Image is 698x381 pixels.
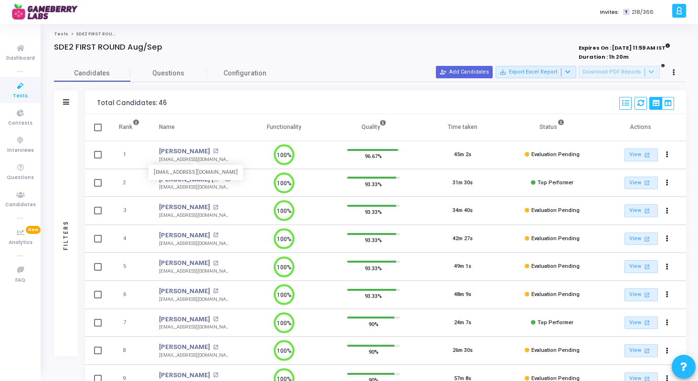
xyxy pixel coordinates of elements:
span: Evaluation Pending [531,235,580,242]
span: Tests [13,92,28,100]
mat-icon: save_alt [499,69,506,75]
div: Filters [62,182,70,287]
a: [PERSON_NAME] [159,231,210,240]
td: 5 [109,253,149,281]
mat-icon: open_in_new [213,233,218,238]
button: Download PDF Reports [579,66,660,78]
span: 93.33% [365,235,382,245]
div: Name [159,122,175,132]
mat-icon: person_add_alt [440,69,446,75]
span: Dashboard [6,54,35,63]
a: [PERSON_NAME] [159,342,210,352]
button: Actions [661,288,674,302]
a: [PERSON_NAME] [159,202,210,212]
th: Functionality [240,114,329,141]
div: [EMAIL_ADDRESS][DOMAIN_NAME] [159,352,230,359]
span: T [623,9,629,16]
div: [EMAIL_ADDRESS][DOMAIN_NAME] [159,184,230,191]
a: [PERSON_NAME] [159,315,210,324]
mat-icon: open_in_new [213,148,218,154]
label: Invites: [600,8,619,16]
div: 49m 1s [454,263,471,271]
span: Contests [8,119,32,127]
th: Status [508,114,597,141]
button: Actions [661,204,674,218]
a: [PERSON_NAME] [159,370,210,380]
mat-icon: open_in_new [643,207,651,215]
span: 96.67% [365,151,382,161]
mat-icon: open_in_new [643,347,651,355]
span: Interviews [7,147,34,155]
div: Time taken [448,122,477,132]
span: FAQ [15,276,25,285]
div: [EMAIL_ADDRESS][DOMAIN_NAME] [159,156,230,163]
span: Candidates [5,201,36,209]
th: Actions [597,114,686,141]
div: 24m 7s [454,319,471,327]
button: Export Excel Report [496,66,576,78]
a: View [624,317,658,329]
button: Actions [661,232,674,245]
mat-icon: open_in_new [213,288,218,294]
span: Evaluation Pending [531,151,580,158]
span: Top Performer [538,319,573,326]
span: 218/366 [632,8,654,16]
span: New [26,226,41,234]
button: Add Candidates [436,66,493,78]
mat-icon: open_in_new [213,372,218,378]
mat-icon: open_in_new [643,179,651,187]
button: Actions [661,260,674,274]
div: 45m 2s [454,151,471,159]
mat-icon: open_in_new [213,317,218,322]
span: Questions [7,174,34,182]
a: View [624,233,658,245]
td: 3 [109,197,149,225]
a: View [624,260,658,273]
span: Evaluation Pending [531,207,580,213]
span: 93.33% [365,179,382,189]
div: 42m 27s [453,235,473,243]
span: 93.33% [365,291,382,301]
mat-icon: open_in_new [213,261,218,266]
a: View [624,148,658,161]
strong: Expires On : [DATE] 11:59 AM IST [579,42,670,52]
td: 6 [109,281,149,309]
button: Actions [661,344,674,358]
nav: breadcrumb [54,31,686,37]
td: 4 [109,225,149,253]
span: Configuration [223,68,266,78]
strong: Duration : 1h 20m [579,53,629,61]
mat-icon: open_in_new [643,235,651,243]
h4: SDE2 FIRST ROUND Aug/Sep [54,42,162,52]
div: 31m 30s [453,179,473,187]
mat-icon: open_in_new [213,345,218,350]
td: 2 [109,169,149,197]
mat-icon: open_in_new [643,263,651,271]
mat-icon: open_in_new [643,151,651,159]
th: Rank [109,114,149,141]
span: Analytics [9,239,32,247]
th: Quality [329,114,418,141]
div: 26m 30s [453,347,473,355]
mat-icon: open_in_new [643,318,651,327]
a: [PERSON_NAME] [159,258,210,268]
div: 34m 40s [453,207,473,215]
img: logo [12,2,84,21]
span: Top Performer [538,180,573,186]
a: View [624,344,658,357]
mat-icon: open_in_new [213,205,218,210]
a: View [624,177,658,190]
span: Evaluation Pending [531,347,580,353]
div: [EMAIL_ADDRESS][DOMAIN_NAME] [159,296,230,303]
div: Total Candidates: 46 [97,99,167,107]
button: Actions [661,316,674,329]
span: 93.33% [365,207,382,217]
a: View [624,288,658,301]
span: Evaluation Pending [531,263,580,269]
div: [EMAIL_ADDRESS][DOMAIN_NAME] [159,324,230,331]
span: 90% [369,347,379,357]
td: 7 [109,309,149,337]
td: 8 [109,337,149,365]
